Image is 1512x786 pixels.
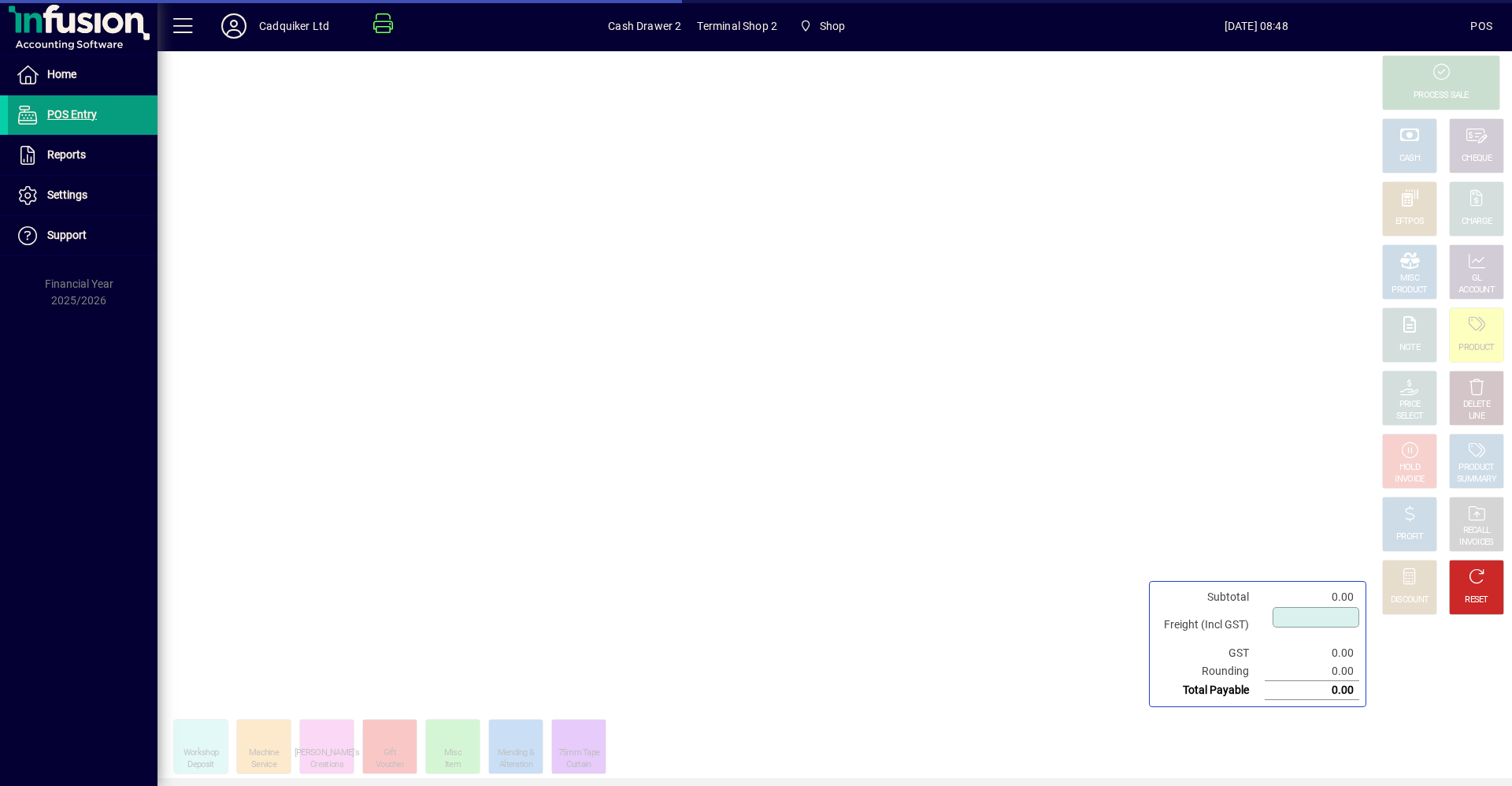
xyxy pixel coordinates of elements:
div: DISCOUNT [1391,594,1429,606]
span: Reports [47,148,86,161]
a: Home [8,55,157,95]
td: Subtotal [1156,588,1265,606]
span: [DATE] 08:48 [1042,13,1470,39]
a: Support [8,216,157,255]
div: CASH [1399,153,1420,165]
span: Home [47,68,76,80]
td: 0.00 [1265,588,1359,606]
td: Freight (Incl GST) [1156,606,1265,644]
div: CHARGE [1462,216,1492,228]
div: Curtain [566,759,591,771]
div: Service [251,759,276,771]
span: Shop [793,12,851,40]
td: 0.00 [1265,681,1359,700]
div: Gift [384,747,396,759]
div: CHEQUE [1462,153,1492,165]
div: GL [1472,273,1482,285]
div: Machine [249,747,279,759]
div: DELETE [1463,399,1490,411]
div: RECALL [1463,525,1491,537]
div: Cadquiker Ltd [259,13,329,39]
div: PRODUCT [1458,342,1494,354]
td: 0.00 [1265,662,1359,681]
div: LINE [1469,411,1484,423]
td: 0.00 [1265,644,1359,662]
div: PRODUCT [1392,285,1427,296]
span: Terminal Shop 2 [697,13,777,39]
div: EFTPOS [1395,216,1425,228]
div: HOLD [1399,462,1420,474]
div: MISC [1400,273,1419,285]
div: Mending & [498,747,535,759]
td: Rounding [1156,662,1265,681]
div: Alteration [499,759,532,771]
div: Item [445,759,461,771]
span: Support [47,229,87,241]
span: Settings [47,188,87,201]
div: RESET [1465,594,1488,606]
span: POS Entry [47,108,97,121]
div: INVOICE [1395,474,1424,486]
div: INVOICES [1459,537,1493,549]
span: Shop [820,13,846,39]
div: Voucher [376,759,404,771]
span: Cash Drawer 2 [608,13,681,39]
div: PROCESS SALE [1414,90,1469,102]
div: Workshop [183,747,218,759]
td: Total Payable [1156,681,1265,700]
div: Deposit [187,759,213,771]
div: PRICE [1399,399,1421,411]
div: SUMMARY [1457,474,1496,486]
div: Creations [310,759,343,771]
div: ACCOUNT [1458,285,1495,296]
div: POS [1470,13,1492,39]
a: Settings [8,176,157,215]
td: GST [1156,644,1265,662]
div: PRODUCT [1458,462,1494,474]
div: 75mm Tape [558,747,600,759]
a: Reports [8,136,157,175]
div: NOTE [1399,342,1420,354]
div: SELECT [1396,411,1424,423]
button: Profile [209,12,259,40]
div: PROFIT [1396,531,1423,543]
div: [PERSON_NAME]'s [295,747,360,759]
div: Misc [444,747,461,759]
